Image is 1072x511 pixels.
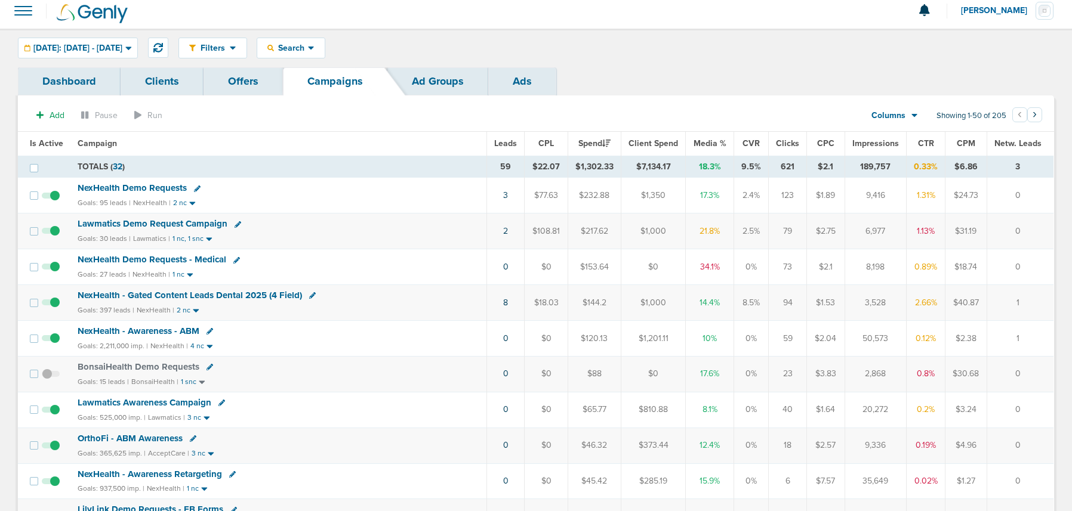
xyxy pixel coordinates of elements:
[845,320,906,356] td: 50,573
[987,285,1053,321] td: 1
[769,178,807,213] td: 123
[568,249,621,285] td: $153.64
[945,249,987,285] td: $18.74
[987,213,1053,249] td: 0
[734,392,768,428] td: 0%
[961,7,1036,15] span: [PERSON_NAME]
[769,320,807,356] td: 59
[734,320,768,356] td: 0%
[686,320,734,356] td: 10%
[734,156,768,178] td: 9.5%
[150,342,188,350] small: NexHealth |
[78,449,146,458] small: Goals: 365,625 imp. |
[769,285,807,321] td: 94
[503,476,509,486] a: 0
[945,320,987,356] td: $2.38
[987,156,1053,178] td: 3
[686,285,734,321] td: 14.4%
[503,368,509,379] a: 0
[906,392,945,428] td: 0.2%
[30,138,63,148] span: Is Active
[769,356,807,392] td: 23
[686,463,734,499] td: 15.9%
[137,306,174,314] small: NexHealth |
[686,156,734,178] td: 18.3%
[994,138,1042,148] span: Netw. Leads
[621,320,686,356] td: $1,201.11
[945,285,987,321] td: $40.87
[78,182,187,193] span: NexHealth Demo Requests
[78,138,117,148] span: Campaign
[945,463,987,499] td: $1.27
[845,213,906,249] td: 6,977
[503,262,509,272] a: 0
[1027,107,1042,122] button: Go to next page
[538,138,554,148] span: CPL
[133,234,170,243] small: Lawmatics |
[196,43,230,53] span: Filters
[525,178,568,213] td: $77.63
[734,178,768,213] td: 2.4%
[906,156,945,178] td: 0.33%
[734,285,768,321] td: 8.5%
[621,428,686,463] td: $373.44
[78,469,222,479] span: NexHealth - Awareness Retargeting
[945,428,987,463] td: $4.96
[187,484,199,493] small: 1 nc
[274,43,308,53] span: Search
[568,320,621,356] td: $120.13
[78,413,146,422] small: Goals: 525,000 imp. |
[686,178,734,213] td: 17.3%
[78,306,134,315] small: Goals: 397 leads |
[568,156,621,178] td: $1,302.33
[769,249,807,285] td: 73
[769,463,807,499] td: 6
[807,285,845,321] td: $1.53
[769,392,807,428] td: 40
[807,213,845,249] td: $2.75
[629,138,678,148] span: Client Spend
[204,67,283,95] a: Offers
[525,392,568,428] td: $0
[568,356,621,392] td: $88
[568,392,621,428] td: $65.77
[503,298,508,308] a: 8
[845,356,906,392] td: 2,868
[906,428,945,463] td: 0.19%
[172,270,184,279] small: 1 nc
[686,356,734,392] td: 17.6%
[621,249,686,285] td: $0
[133,199,171,207] small: NexHealth |
[845,156,906,178] td: 189,757
[78,326,199,336] span: NexHealth - Awareness - ABM
[769,428,807,463] td: 18
[568,463,621,499] td: $45.42
[177,306,190,315] small: 2 nc
[172,234,204,243] small: 1 nc, 1 snc
[937,111,1006,121] span: Showing 1-50 of 205
[845,463,906,499] td: 35,649
[190,342,204,351] small: 4 nc
[987,249,1053,285] td: 0
[503,226,508,236] a: 2
[987,356,1053,392] td: 0
[987,428,1053,463] td: 0
[987,178,1053,213] td: 0
[57,4,128,23] img: Genly
[78,218,227,229] span: Lawmatics Demo Request Campaign
[734,428,768,463] td: 0%
[807,356,845,392] td: $3.83
[734,356,768,392] td: 0%
[488,67,556,95] a: Ads
[78,234,131,243] small: Goals: 30 leads |
[845,285,906,321] td: 3,528
[845,249,906,285] td: 8,198
[78,199,131,208] small: Goals: 95 leads |
[621,392,686,428] td: $810.88
[686,249,734,285] td: 34.1%
[78,254,226,265] span: NexHealth Demo Requests - Medical
[807,249,845,285] td: $2.1
[743,138,760,148] span: CVR
[113,162,122,172] span: 32
[918,138,934,148] span: CTR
